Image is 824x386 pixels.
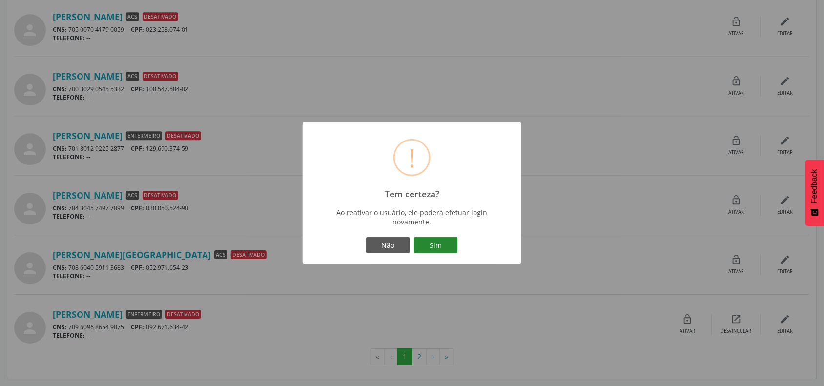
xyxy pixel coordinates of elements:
div: Ao reativar o usuário, ele poderá efetuar login novamente. [322,208,502,226]
span: Feedback [810,169,819,203]
h2: Tem certeza? [385,189,439,199]
button: Não [366,237,410,254]
button: Feedback - Mostrar pesquisa [805,160,824,226]
button: Sim [414,237,458,254]
div: ! [409,141,415,175]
